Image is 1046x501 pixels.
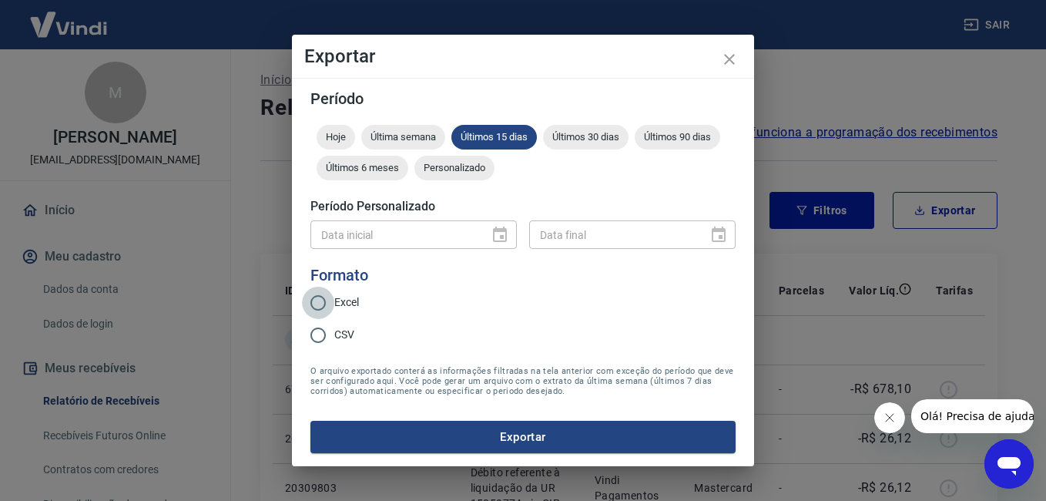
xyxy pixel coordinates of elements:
[874,402,905,433] iframe: Fechar mensagem
[304,47,742,66] h4: Exportar
[310,199,736,214] h5: Período Personalizado
[334,327,354,343] span: CSV
[310,220,478,249] input: DD/MM/YYYY
[310,421,736,453] button: Exportar
[414,162,495,173] span: Personalizado
[414,156,495,180] div: Personalizado
[451,131,537,143] span: Últimos 15 dias
[543,125,629,150] div: Últimos 30 dias
[543,131,629,143] span: Últimos 30 dias
[9,11,129,23] span: Olá! Precisa de ajuda?
[529,220,697,249] input: DD/MM/YYYY
[310,264,368,287] legend: Formato
[635,125,720,150] div: Últimos 90 dias
[310,366,736,396] span: O arquivo exportado conterá as informações filtradas na tela anterior com exceção do período que ...
[317,162,408,173] span: Últimos 6 meses
[711,41,748,78] button: close
[911,399,1034,433] iframe: Mensagem da empresa
[361,131,445,143] span: Última semana
[317,156,408,180] div: Últimos 6 meses
[317,131,355,143] span: Hoje
[310,91,736,106] h5: Período
[635,131,720,143] span: Últimos 90 dias
[451,125,537,150] div: Últimos 15 dias
[361,125,445,150] div: Última semana
[334,294,359,311] span: Excel
[984,439,1034,489] iframe: Botão para abrir a janela de mensagens
[317,125,355,150] div: Hoje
